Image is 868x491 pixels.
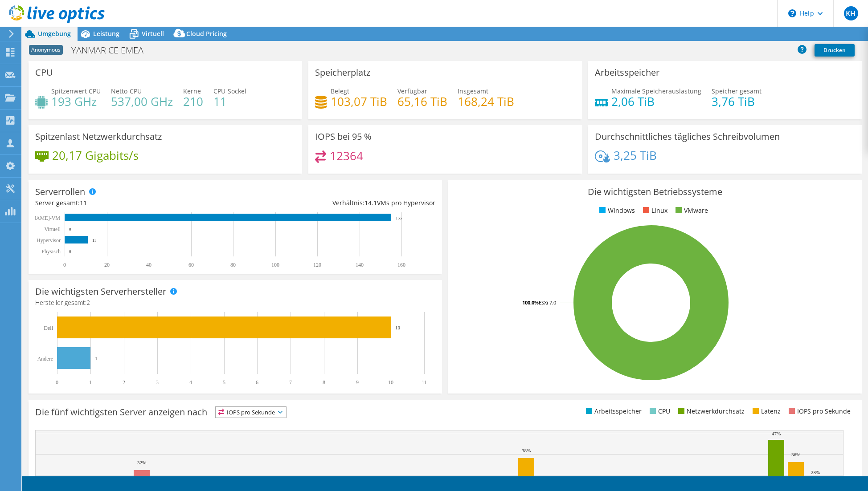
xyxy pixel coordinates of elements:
[80,199,87,207] span: 11
[611,87,701,95] span: Maximale Speicherauslastung
[35,287,166,296] h3: Die wichtigsten Serverhersteller
[123,379,125,385] text: 2
[137,460,146,465] text: 32%
[156,379,159,385] text: 3
[35,68,53,77] h3: CPU
[397,97,447,106] h4: 65,16 TiB
[183,97,203,106] h4: 210
[41,248,61,255] text: Physisch
[315,132,372,142] h3: IOPS bei 95 %
[111,87,142,95] span: Netto-CPU
[458,87,488,95] span: Insgesamt
[396,216,402,220] text: 155
[93,29,119,38] span: Leistung
[69,249,71,254] text: 0
[51,87,101,95] span: Spitzenwert CPU
[676,406,745,416] li: Netzwerkdurchsatz
[614,150,657,160] h4: 3,25 TiB
[772,431,781,436] text: 47%
[788,9,796,17] svg: \n
[815,44,855,57] a: Drucken
[35,298,435,308] h4: Hersteller gesamt:
[364,199,377,207] span: 14.1
[183,87,201,95] span: Kerne
[397,262,405,268] text: 160
[56,379,58,385] text: 0
[111,97,173,106] h4: 537,00 GHz
[597,206,635,215] li: Windows
[356,379,359,385] text: 9
[256,379,258,385] text: 6
[712,97,762,106] h4: 3,76 TiB
[422,379,427,385] text: 11
[51,97,101,106] h4: 193 GHz
[750,406,781,416] li: Latenz
[104,262,110,268] text: 20
[37,237,61,243] text: Hypervisor
[38,29,71,38] span: Umgebung
[584,406,642,416] li: Arbeitsspeicher
[44,226,61,232] text: Virtuell
[213,87,246,95] span: CPU-Sockel
[189,379,192,385] text: 4
[69,227,71,231] text: 0
[397,87,427,95] span: Verfügbar
[641,206,667,215] li: Linux
[331,97,387,106] h4: 103,07 TiB
[230,262,236,268] text: 80
[313,262,321,268] text: 120
[35,187,85,197] h3: Serverrollen
[356,262,364,268] text: 140
[323,379,325,385] text: 8
[95,356,98,361] text: 1
[29,45,63,55] span: Anonymous
[213,97,246,106] h4: 11
[611,97,701,106] h4: 2,06 TiB
[35,132,162,142] h3: Spitzenlast Netzwerkdurchsatz
[86,298,90,307] span: 2
[289,379,292,385] text: 7
[271,262,279,268] text: 100
[142,29,164,38] span: Virtuell
[522,299,539,306] tspan: 100.0%
[647,406,670,416] li: CPU
[92,238,96,243] text: 11
[539,299,556,306] tspan: ESXi 7.0
[844,6,858,20] span: KH
[595,68,659,77] h3: Arbeitsspeicher
[37,356,53,362] text: Andere
[146,262,151,268] text: 40
[458,97,514,106] h4: 168,24 TiB
[388,379,393,385] text: 10
[235,198,435,208] div: Verhältnis: VMs pro Hypervisor
[188,262,194,268] text: 60
[330,151,363,161] h4: 12364
[315,68,370,77] h3: Speicherplatz
[791,452,800,457] text: 36%
[89,379,92,385] text: 1
[331,87,349,95] span: Belegt
[395,325,401,330] text: 10
[595,132,780,142] h3: Durchschnittliches tägliches Schreibvolumen
[63,262,66,268] text: 0
[811,470,820,475] text: 28%
[35,198,235,208] div: Server gesamt:
[786,406,851,416] li: IOPS pro Sekunde
[673,206,708,215] li: VMware
[216,407,286,418] span: IOPS pro Sekunde
[67,45,157,55] h1: YANMAR CE EMEA
[223,379,225,385] text: 5
[712,87,762,95] span: Speicher gesamt
[455,187,855,197] h3: Die wichtigsten Betriebssysteme
[44,325,53,331] text: Dell
[52,150,139,160] h4: 20,17 Gigabits/s
[186,29,227,38] span: Cloud Pricing
[522,448,531,453] text: 38%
